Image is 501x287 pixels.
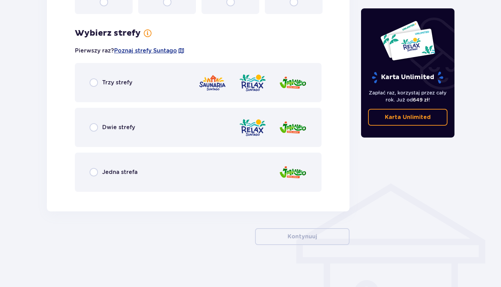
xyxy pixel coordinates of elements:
[75,47,185,55] p: Pierwszy raz?
[288,233,317,240] p: Kontynuuj
[368,109,448,126] a: Karta Unlimited
[255,228,350,245] button: Kontynuuj
[368,89,448,103] p: Zapłać raz, korzystaj przez cały rok. Już od !
[102,79,132,86] span: Trzy strefy
[279,73,307,93] img: Jamango
[413,97,429,103] span: 649 zł
[279,118,307,138] img: Jamango
[198,73,226,93] img: Saunaria
[380,20,436,61] img: Dwie karty całoroczne do Suntago z napisem 'UNLIMITED RELAX', na białym tle z tropikalnymi liśćmi...
[385,113,431,121] p: Karta Unlimited
[102,168,137,176] span: Jedna strefa
[239,73,267,93] img: Relax
[371,71,444,84] p: Karta Unlimited
[75,28,141,38] h3: Wybierz strefy
[114,47,177,55] a: Poznaj strefy Suntago
[102,124,135,131] span: Dwie strefy
[239,118,267,138] img: Relax
[279,162,307,182] img: Jamango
